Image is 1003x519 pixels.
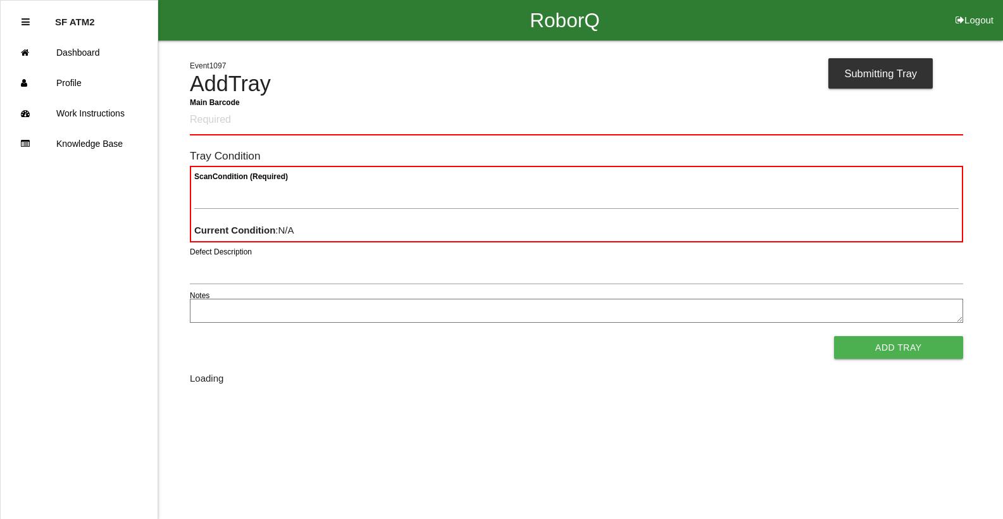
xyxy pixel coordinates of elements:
a: Profile [1,68,158,98]
button: Add Tray [834,336,963,359]
a: Work Instructions [1,98,158,128]
span: Event 1097 [190,61,226,70]
div: Submitting Tray [828,58,933,89]
label: Notes [190,290,209,301]
a: Dashboard [1,37,158,68]
span: : N/A [194,225,294,235]
div: Close [22,7,30,37]
h4: Add Tray [190,72,963,96]
b: Main Barcode [190,97,240,106]
input: Required [190,106,963,135]
a: Knowledge Base [1,128,158,159]
h6: Tray Condition [190,150,963,162]
b: Scan Condition (Required) [194,172,288,181]
b: Current Condition [194,225,275,235]
label: Defect Description [190,246,252,258]
p: SF ATM2 [55,7,95,27]
div: Loading [190,372,963,386]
